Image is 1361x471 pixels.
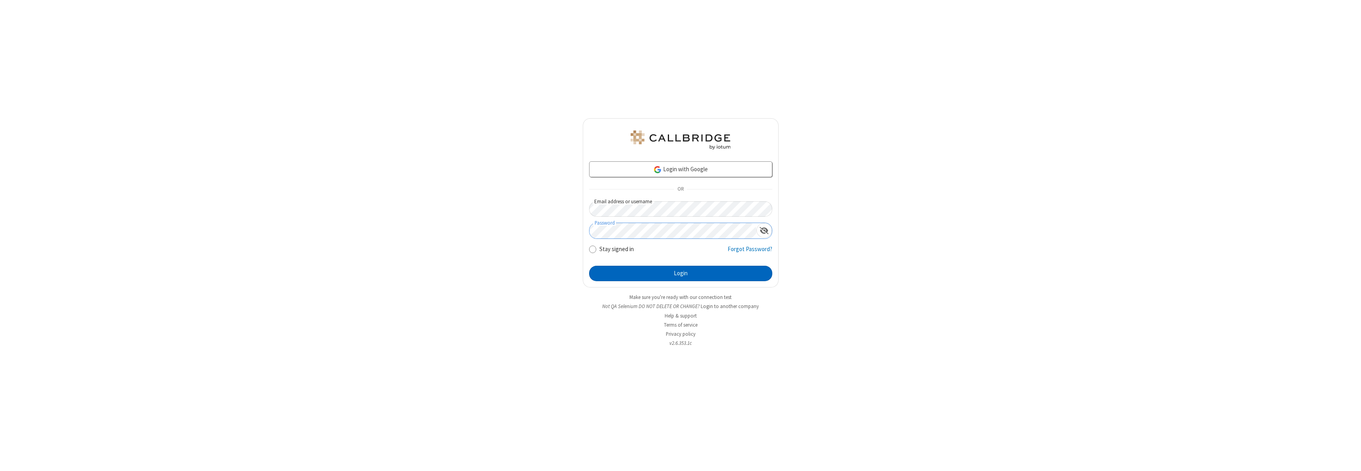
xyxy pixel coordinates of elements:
[664,322,698,328] a: Terms of service
[583,339,779,347] li: v2.6.353.1c
[629,294,732,301] a: Make sure you're ready with our connection test
[590,223,756,238] input: Password
[756,223,772,238] div: Show password
[629,131,732,149] img: QA Selenium DO NOT DELETE OR CHANGE
[589,161,772,177] a: Login with Google
[1341,450,1355,465] iframe: Chat
[728,245,772,260] a: Forgot Password?
[599,245,634,254] label: Stay signed in
[674,184,687,195] span: OR
[589,201,772,217] input: Email address or username
[701,303,759,310] button: Login to another company
[665,312,697,319] a: Help & support
[653,165,662,174] img: google-icon.png
[583,303,779,310] li: Not QA Selenium DO NOT DELETE OR CHANGE?
[666,331,696,337] a: Privacy policy
[589,266,772,282] button: Login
